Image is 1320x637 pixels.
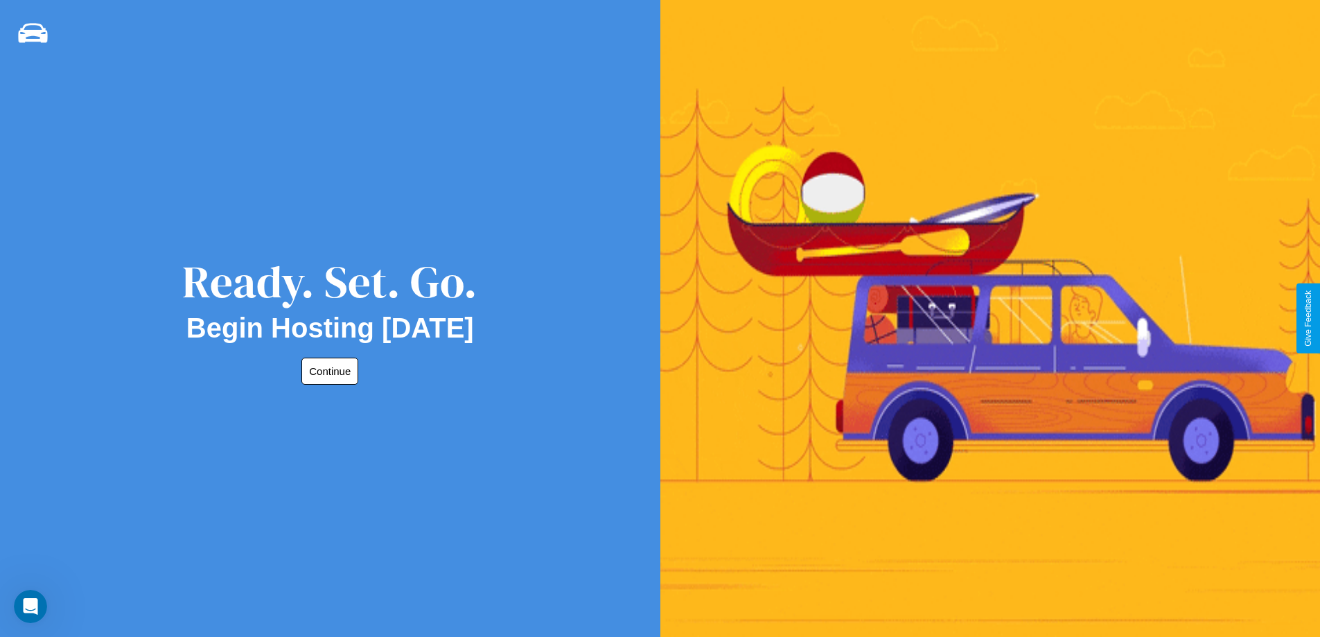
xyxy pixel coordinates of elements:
[186,313,474,344] h2: Begin Hosting [DATE]
[182,251,477,313] div: Ready. Set. Go.
[14,590,47,623] iframe: Intercom live chat
[1303,290,1313,347] div: Give Feedback
[301,358,358,385] button: Continue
